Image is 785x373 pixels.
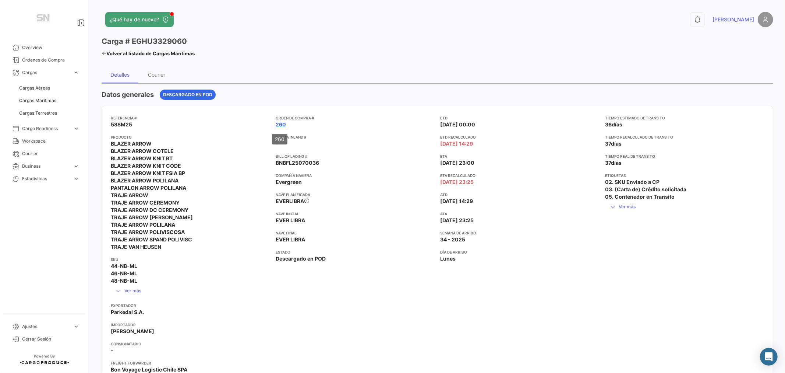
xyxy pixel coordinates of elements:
button: ¿Qué hay de nuevo? [105,12,174,27]
div: Courier [148,72,166,78]
a: Overview [6,41,82,54]
app-card-info-title: Bill of Lading # [276,153,435,159]
span: expand_more [73,125,79,132]
app-card-info-title: Carga inland # [276,134,435,140]
span: Workspace [22,138,79,144]
span: Descargado en POD [163,91,212,98]
span: días [611,140,622,147]
span: [DATE] 00:00 [441,121,475,128]
a: Cargas Aéreas [16,83,82,94]
span: TRAJE ARROW [PERSON_NAME] [111,214,193,221]
span: [DATE] 23:00 [441,159,475,167]
app-card-info-title: Día de Arribo [441,249,600,255]
span: Cargas [22,69,70,76]
div: 260 [272,134,287,144]
span: Overview [22,44,79,51]
a: Workspace [6,135,82,147]
span: ¿Qué hay de nuevo? [110,16,159,23]
app-card-info-title: Exportador [111,303,270,308]
app-card-info-title: Consignatario [111,341,270,347]
span: TRAJE VAN HEUSEN [111,243,161,251]
span: TRAJE ARROW CEREMONY [111,199,180,206]
button: Ver más [605,201,640,213]
span: 34 - 2025 [441,236,466,243]
span: Ajustes [22,323,70,330]
span: 36 [605,121,612,128]
span: BLAZER ARROW [111,140,152,147]
app-card-info-title: Freight Forwarder [111,360,270,366]
span: [PERSON_NAME] [111,328,154,335]
span: días [612,121,622,128]
app-card-info-title: Etiquetas [605,172,764,178]
span: TRAJE ARROW POLILANA [111,221,175,229]
span: Descargado en POD [276,255,326,262]
app-card-info-title: ETA Recalculado [441,172,600,178]
span: TRAJE ARROW SPAND POLIVISC [111,236,192,243]
span: Parkedal S.A. [111,308,144,316]
div: Abrir Intercom Messenger [760,348,778,366]
span: 588M25 [111,121,132,128]
span: BNBFL25070036 [276,159,319,167]
app-card-info-title: ATD [441,192,600,198]
img: placeholder-user.png [758,12,773,27]
span: 37 [605,160,611,166]
span: [DATE] 14:29 [441,140,473,147]
span: - [111,347,113,354]
span: BLAZER ARROW KNIT FSIA BP [111,170,185,177]
span: [DATE] 14:29 [441,198,473,205]
span: 37 [605,140,611,147]
span: BLAZER ARROW KNIT CODE [111,162,181,170]
img: Manufactura+Logo.png [26,9,63,29]
span: expand_more [73,163,79,170]
span: Cerrar Sesión [22,336,79,342]
app-card-info-title: Nave final [276,230,435,236]
span: Evergreen [276,178,302,186]
span: Cargas Aéreas [19,85,50,91]
app-card-info-title: Importador [111,322,270,328]
app-card-info-title: Nave inicial [276,211,435,217]
span: PANTALON ARROW POLILANA [111,184,186,192]
app-card-info-title: Orden de Compra # [276,115,435,121]
h3: Carga # EGHU3329060 [102,36,187,46]
div: Detalles [110,72,130,78]
span: Cargo Readiness [22,125,70,132]
span: Lunes [441,255,456,262]
span: EVERLIBRA [276,198,304,204]
span: Business [22,163,70,170]
span: TRAJE ARROW DC CEREMONY [111,206,188,214]
app-card-info-title: Producto [111,134,270,140]
span: 02. SKU Enviado a CP [605,178,660,186]
button: Ver más [111,285,146,297]
span: 44-NB-ML [111,262,137,270]
app-card-info-title: ATA [441,211,600,217]
span: Cargas Terrestres [19,110,57,116]
span: días [611,160,622,166]
span: 48-NB-ML [111,277,137,285]
span: [PERSON_NAME] [712,16,754,23]
span: 03. (Carta de) Crédito solicitada [605,186,686,193]
span: TRAJE ARROW [111,192,148,199]
app-card-info-title: Nave planificada [276,192,435,198]
span: BLAZER ARROW COTELE [111,147,174,155]
app-card-info-title: Tiempo recalculado de transito [605,134,764,140]
span: Estadísticas [22,175,70,182]
span: expand_more [73,175,79,182]
span: 46-NB-ML [111,270,137,277]
span: 05. Contenedor en Transito [605,193,675,201]
app-card-info-title: ETD [441,115,600,121]
a: Volver al listado de Cargas Marítimas [102,48,195,59]
app-card-info-title: SKU [111,257,270,262]
span: Courier [22,150,79,157]
app-card-info-title: ETD Recalculado [441,134,600,140]
span: BLAZER ARROW POLILANA [111,177,178,184]
a: Courier [6,147,82,160]
a: Cargas Terrestres [16,108,82,119]
span: EVER LIBRA [276,236,305,243]
app-card-info-title: ETA [441,153,600,159]
span: [DATE] 23:25 [441,178,474,186]
app-card-info-title: Compañía naviera [276,172,435,178]
app-card-info-title: Tiempo estimado de transito [605,115,764,121]
a: Órdenes de Compra [6,54,82,66]
span: [DATE] 23:25 [441,217,474,224]
span: Cargas Marítimas [19,97,56,104]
